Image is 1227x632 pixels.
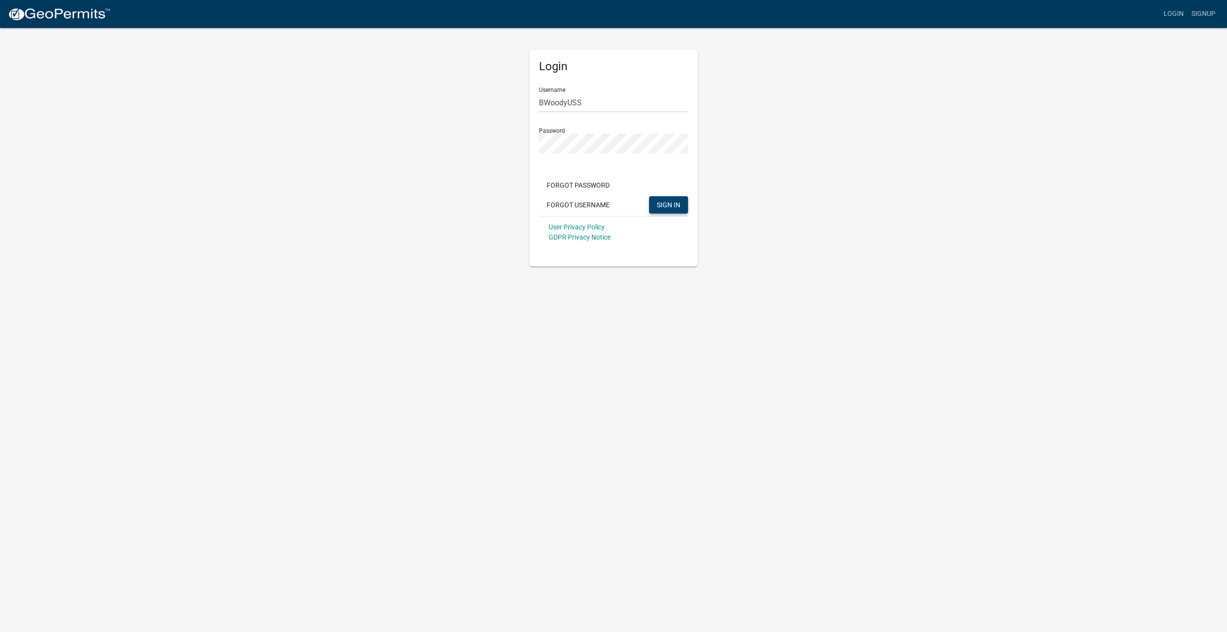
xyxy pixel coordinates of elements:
[1160,5,1188,23] a: Login
[1188,5,1219,23] a: Signup
[549,233,611,241] a: GDPR Privacy Notice
[549,223,605,231] a: User Privacy Policy
[539,177,617,194] button: Forgot Password
[649,196,688,214] button: SIGN IN
[539,196,617,214] button: Forgot Username
[539,60,688,74] h5: Login
[657,201,680,208] span: SIGN IN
